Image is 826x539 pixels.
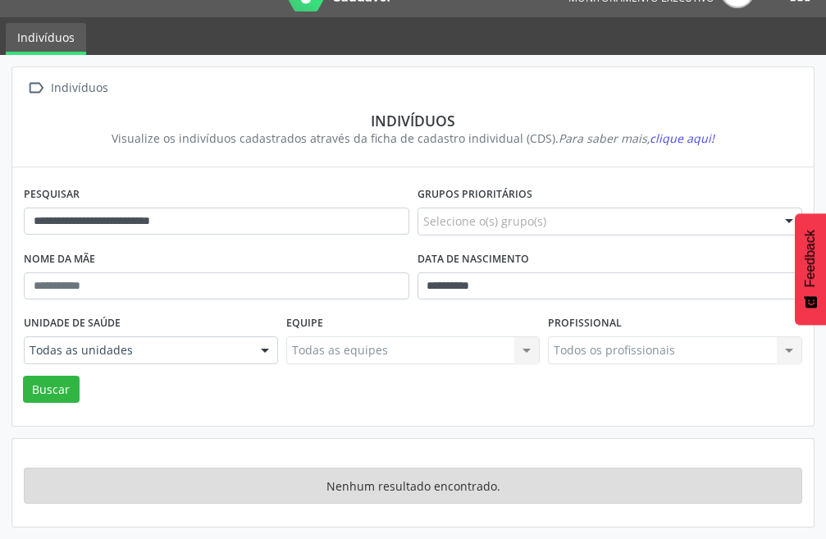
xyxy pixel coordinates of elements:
button: Feedback - Mostrar pesquisa [795,213,826,325]
i:  [24,76,48,100]
a: Indivíduos [6,23,86,55]
button: Buscar [23,376,80,404]
span: Feedback [803,230,818,287]
div: Visualize os indivíduos cadastrados através da ficha de cadastro individual (CDS). [35,130,791,147]
div: Indivíduos [35,112,791,130]
label: Pesquisar [24,182,80,208]
label: Profissional [548,311,622,336]
span: Selecione o(s) grupo(s) [423,212,546,230]
label: Data de nascimento [418,247,529,272]
label: Nome da mãe [24,247,95,272]
i: Para saber mais, [559,130,714,146]
label: Unidade de saúde [24,311,121,336]
div: Nenhum resultado encontrado. [24,468,802,504]
span: clique aqui! [650,130,714,146]
span: Todas as unidades [30,342,244,359]
label: Equipe [286,311,323,336]
label: Grupos prioritários [418,182,532,208]
a:  Indivíduos [24,76,111,100]
div: Indivíduos [48,76,111,100]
